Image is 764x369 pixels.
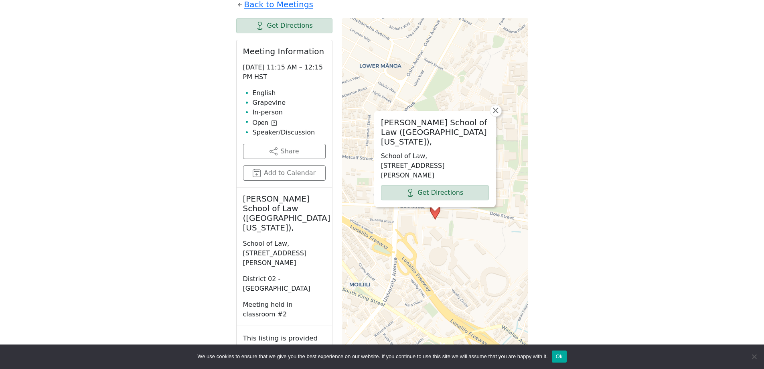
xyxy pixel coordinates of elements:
li: In-person [253,108,326,117]
span: No [750,353,758,361]
button: Ok [552,351,567,363]
p: School of Law, [STREET_ADDRESS][PERSON_NAME] [381,151,489,180]
a: Close popup [490,105,502,117]
h2: [PERSON_NAME] School of Law ([GEOGRAPHIC_DATA][US_STATE]), [381,118,489,147]
li: Speaker/Discussion [253,128,326,137]
h2: [PERSON_NAME] School of Law ([GEOGRAPHIC_DATA][US_STATE]), [243,194,326,232]
small: This listing is provided by: [243,332,326,356]
span: Open [253,118,268,128]
p: [DATE] 11:15 AM – 12:15 PM HST [243,63,326,82]
span: We use cookies to ensure that we give you the best experience on our website. If you continue to ... [197,353,547,361]
span: × [492,106,500,115]
button: Add to Calendar [243,165,326,181]
button: Open [253,118,277,128]
p: Meeting held in classroom #2 [243,300,326,319]
h2: Meeting Information [243,47,326,56]
p: School of Law, [STREET_ADDRESS][PERSON_NAME] [243,239,326,268]
a: Get Directions [381,185,489,200]
p: District 02 - [GEOGRAPHIC_DATA] [243,274,326,294]
a: Get Directions [236,18,332,33]
li: Grapevine [253,98,326,108]
li: English [253,88,326,98]
button: Share [243,144,326,159]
